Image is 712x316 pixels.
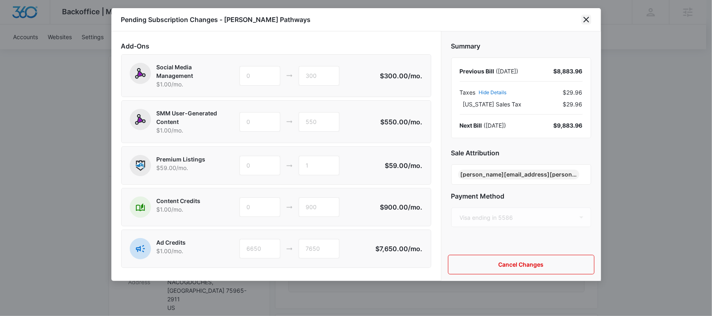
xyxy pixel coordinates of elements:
span: /mo. [408,245,423,253]
h2: Summary [451,41,591,51]
p: $1.00 /mo. [157,80,222,88]
span: Previous Bill [460,68,495,75]
p: $59.00 [384,161,423,170]
h1: Pending Subscription Changes - [PERSON_NAME] Pathways [121,15,311,24]
button: Hide Details [479,90,507,95]
p: $7,650.00 [376,244,423,254]
p: Social Media Management [157,63,222,80]
div: ( [DATE] ) [460,121,506,130]
span: Next Bill [460,122,482,129]
p: $300.00 [380,71,423,81]
span: /mo. [408,72,423,80]
p: $1.00 /mo. [157,126,222,135]
span: /mo. [408,203,423,211]
span: $29.96 [563,100,583,108]
p: $1.00 /mo. [157,247,186,255]
div: $8,883.96 [554,67,583,75]
p: Ad Credits [157,238,186,247]
div: ( [DATE] ) [460,67,519,75]
p: Premium Listings [157,155,206,164]
span: Taxes [460,88,476,97]
button: close [581,15,591,24]
div: $9,883.96 [554,121,583,130]
p: SMM User-Generated Content [157,109,222,126]
h2: Add-Ons [121,41,431,51]
h2: Payment Method [451,191,591,201]
p: $900.00 [380,202,423,212]
p: $59.00 /mo. [157,164,206,172]
span: [US_STATE] Sales Tax [463,100,522,108]
h2: Sale Attribution [451,148,591,158]
p: $550.00 [381,117,423,127]
span: /mo. [408,118,423,126]
button: Cancel Changes [448,255,594,274]
p: $1.00 /mo. [157,205,201,214]
span: $29.96 [563,88,583,97]
span: /mo. [408,161,423,170]
p: Content Credits [157,197,201,205]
